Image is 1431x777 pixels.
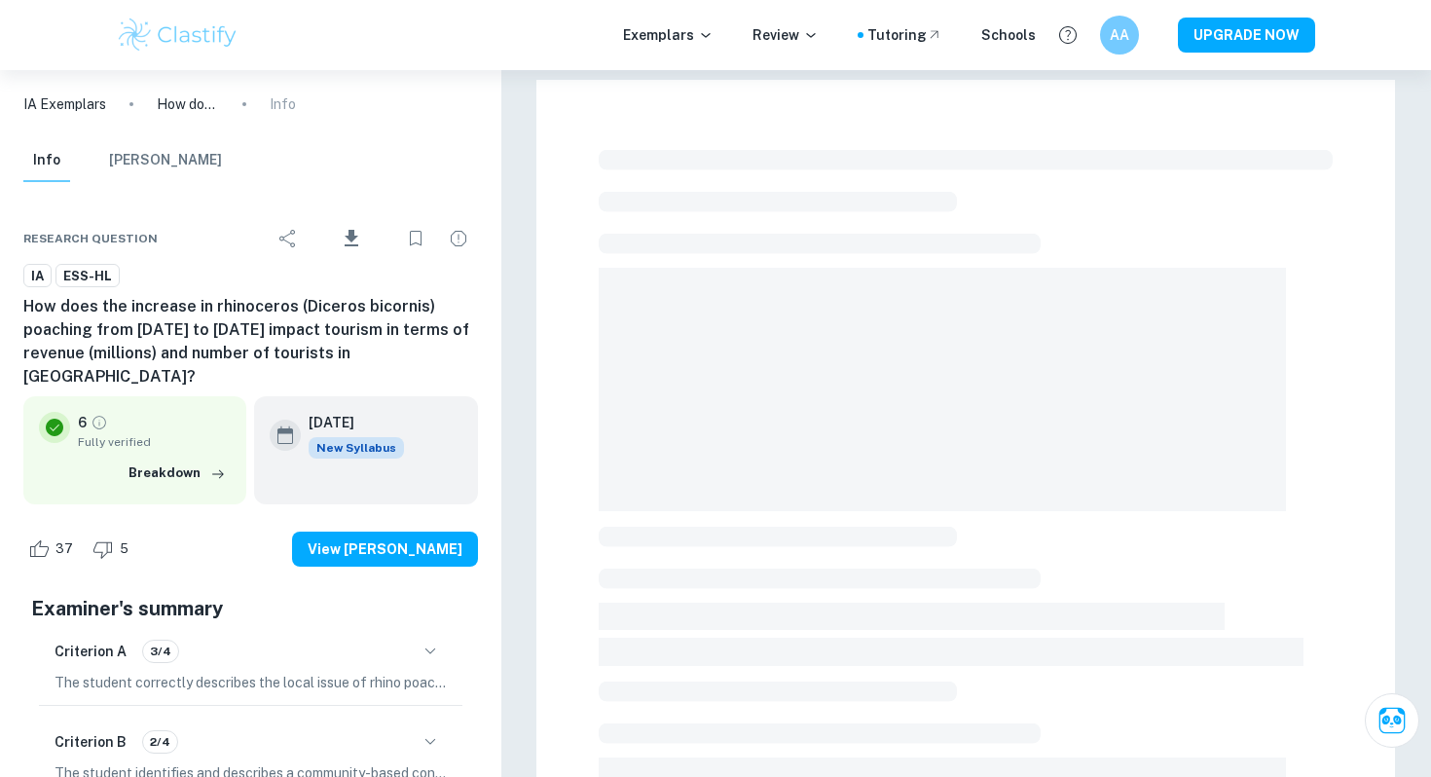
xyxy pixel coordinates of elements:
button: Ask Clai [1365,693,1419,748]
button: UPGRADE NOW [1178,18,1315,53]
span: Research question [23,230,158,247]
span: 2/4 [143,733,177,751]
span: ESS-HL [56,267,119,286]
span: Fully verified [78,433,231,451]
p: Review [752,24,819,46]
h6: Criterion A [55,641,127,662]
span: 37 [45,539,84,559]
div: Dislike [88,534,139,565]
h6: How does the increase in rhinoceros (Diceros bicornis) poaching from [DATE] to [DATE] impact tour... [23,295,478,388]
div: Share [269,219,308,258]
span: IA [24,267,51,286]
a: ESS-HL [55,264,120,288]
div: Bookmark [396,219,435,258]
div: Like [23,534,84,565]
p: The student correctly describes the local issue of rhino poaching and its significant impact on t... [55,672,447,693]
button: AA [1100,16,1139,55]
p: 6 [78,412,87,433]
span: New Syllabus [309,437,404,459]
button: Help and Feedback [1051,18,1084,52]
div: Report issue [439,219,478,258]
a: IA [23,264,52,288]
img: Clastify logo [116,16,239,55]
a: Schools [981,24,1036,46]
p: Info [270,93,296,115]
div: Starting from the May 2026 session, the ESS IA requirements have changed. We created this exempla... [309,437,404,459]
a: Grade fully verified [91,414,108,431]
span: 5 [109,539,139,559]
h6: [DATE] [309,412,388,433]
div: Download [312,213,392,264]
h5: Examiner's summary [31,594,470,623]
a: Tutoring [867,24,942,46]
p: How does the increase in rhinoceros (Diceros bicornis) poaching from [DATE] to [DATE] impact tour... [157,93,219,115]
button: [PERSON_NAME] [109,139,222,182]
h6: Criterion B [55,731,127,753]
a: IA Exemplars [23,93,106,115]
h6: AA [1109,24,1131,46]
button: Breakdown [124,459,231,488]
span: 3/4 [143,643,178,660]
p: Exemplars [623,24,714,46]
button: Info [23,139,70,182]
button: View [PERSON_NAME] [292,532,478,567]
